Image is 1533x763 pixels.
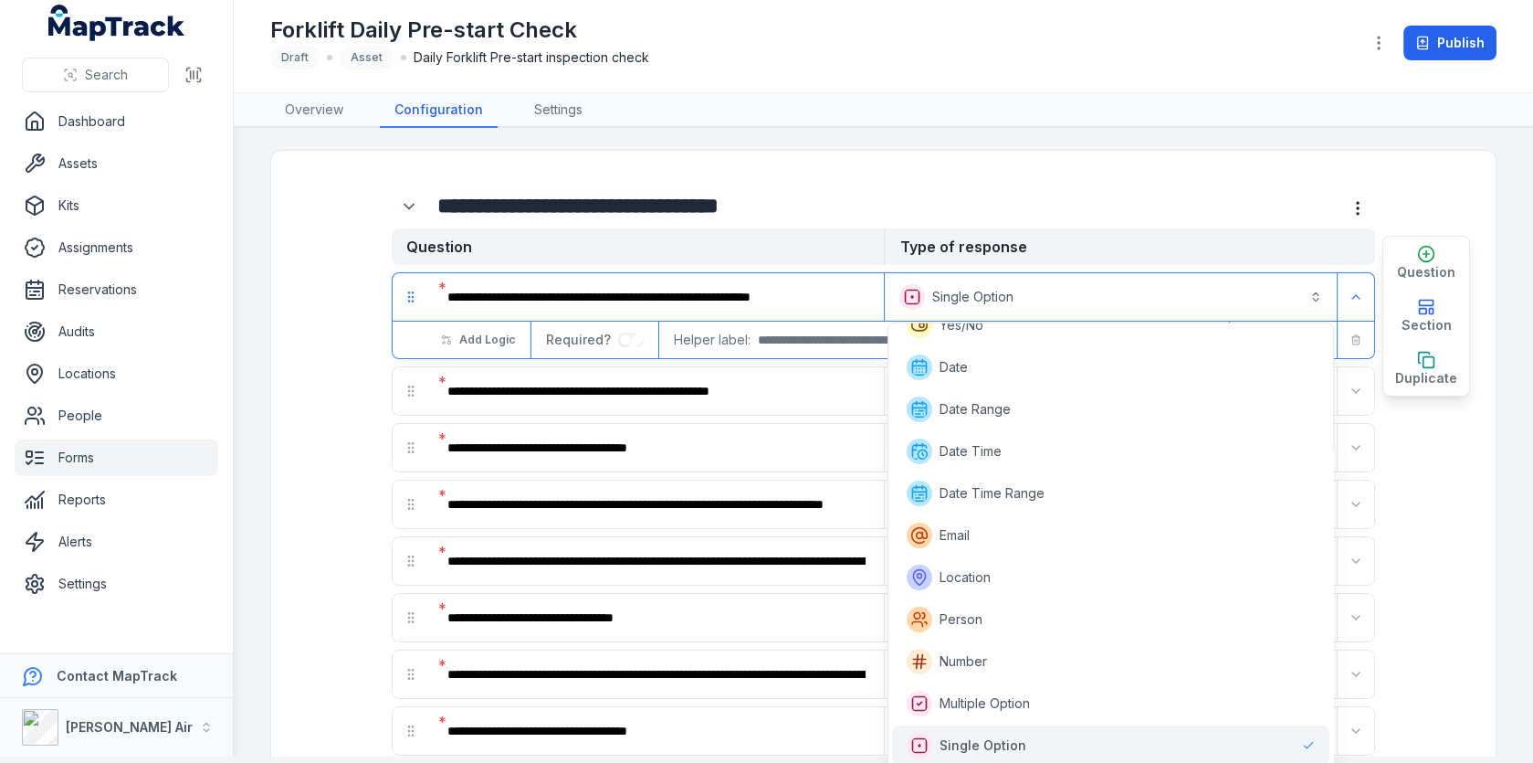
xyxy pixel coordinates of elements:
button: Section [1383,290,1469,343]
span: Add Logic [459,333,515,347]
span: Date Time [940,442,1002,461]
span: Duplicate [1395,369,1457,387]
button: Single Option [888,277,1334,317]
span: Question [1397,263,1455,281]
input: :r1lq:-form-item-label [618,333,644,347]
span: Date Time Range [940,484,1045,503]
span: Required? [546,332,618,347]
span: Email [940,526,970,545]
span: Person [940,610,982,629]
button: Add Logic [429,324,527,355]
span: Number [940,652,987,671]
span: Helper label: [674,331,751,349]
button: Question [1383,237,1469,290]
span: Single Option [940,737,1026,755]
button: Duplicate [1383,343,1469,396]
span: Location [940,568,991,587]
span: Date Range [940,400,1011,419]
span: Multiple Option [940,694,1030,713]
span: Section [1402,316,1452,334]
span: Yes/No [940,316,983,334]
span: Date [940,358,968,376]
